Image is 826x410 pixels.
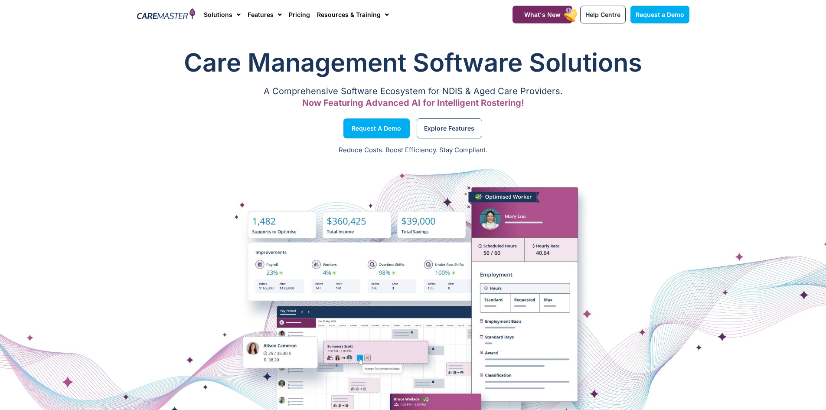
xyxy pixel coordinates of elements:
span: Help Centre [585,11,620,18]
span: Now Featuring Advanced AI for Intelligent Rostering! [302,98,524,108]
span: What's New [524,11,561,18]
p: Reduce Costs. Boost Efficiency. Stay Compliant. [5,145,821,155]
a: Request a Demo [343,118,410,138]
a: Help Centre [580,6,626,23]
p: A Comprehensive Software Ecosystem for NDIS & Aged Care Providers. [137,89,689,94]
span: Request a Demo [636,11,684,18]
span: Explore Features [424,126,474,131]
a: Request a Demo [630,6,689,23]
a: Explore Features [417,118,482,138]
a: What's New [513,6,572,23]
img: CareMaster Logo [137,8,196,21]
h1: Care Management Software Solutions [137,45,689,80]
span: Request a Demo [352,126,401,131]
